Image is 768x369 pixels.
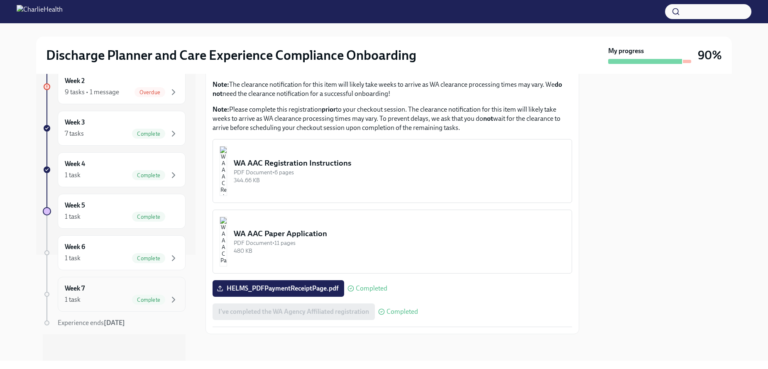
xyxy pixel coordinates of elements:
[46,47,416,64] h2: Discharge Planner and Care Experience Compliance Onboarding
[104,319,125,327] strong: [DATE]
[213,210,572,274] button: WA AAC Paper ApplicationPDF Document•11 pages480 KB
[65,201,85,210] h6: Week 5
[65,88,119,97] div: 9 tasks • 1 message
[58,319,125,327] span: Experience ends
[698,48,722,63] h3: 90%
[43,235,186,270] a: Week 61 taskComplete
[356,285,387,292] span: Completed
[65,212,81,221] div: 1 task
[234,247,565,255] div: 480 KB
[65,242,85,252] h6: Week 6
[17,5,63,18] img: CharlieHealth
[234,176,565,184] div: 344.66 KB
[608,46,644,56] strong: My progress
[218,284,338,293] span: HELMS_PDFPaymentReceiptPage.pdf
[132,214,165,220] span: Complete
[43,194,186,229] a: Week 51 taskComplete
[135,89,165,95] span: Overdue
[132,297,165,303] span: Complete
[213,105,572,132] p: Please complete this registration to your checkout session. The clearance notification for this i...
[132,172,165,178] span: Complete
[234,228,565,239] div: WA AAC Paper Application
[43,69,186,104] a: Week 29 tasks • 1 messageOverdue
[213,80,572,98] p: The clearance notification for this item will likely take weeks to arrive as WA clearance process...
[65,254,81,263] div: 1 task
[234,158,565,169] div: WA AAC Registration Instructions
[65,76,85,86] h6: Week 2
[43,277,186,312] a: Week 71 taskComplete
[386,308,418,315] span: Completed
[43,111,186,146] a: Week 37 tasksComplete
[65,295,81,304] div: 1 task
[220,146,227,196] img: WA AAC Registration Instructions
[213,139,572,203] button: WA AAC Registration InstructionsPDF Document•6 pages344.66 KB
[65,129,84,138] div: 7 tasks
[213,81,229,88] strong: Note:
[65,159,85,169] h6: Week 4
[65,171,81,180] div: 1 task
[132,131,165,137] span: Complete
[65,284,85,293] h6: Week 7
[322,105,336,113] strong: prior
[220,217,227,266] img: WA AAC Paper Application
[43,152,186,187] a: Week 41 taskComplete
[213,280,344,297] label: HELMS_PDFPaymentReceiptPage.pdf
[234,239,565,247] div: PDF Document • 11 pages
[483,115,493,122] strong: not
[65,118,85,127] h6: Week 3
[213,105,229,113] strong: Note:
[132,255,165,261] span: Complete
[234,169,565,176] div: PDF Document • 6 pages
